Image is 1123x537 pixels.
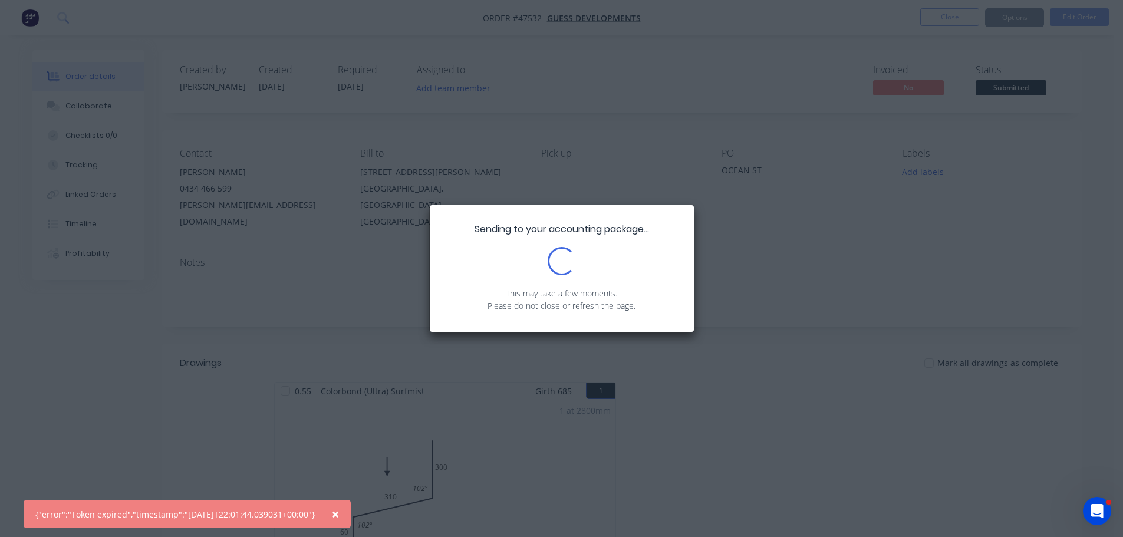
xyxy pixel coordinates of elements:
div: {"error":"Token expired","timestamp":"[DATE]T22:01:44.039031+00:00"} [35,508,315,520]
p: Please do not close or refresh the page. [447,299,676,312]
span: × [332,506,339,522]
iframe: Intercom live chat [1083,497,1111,525]
span: Sending to your accounting package... [475,222,649,236]
button: Close [320,500,351,528]
p: This may take a few moments. [447,287,676,299]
